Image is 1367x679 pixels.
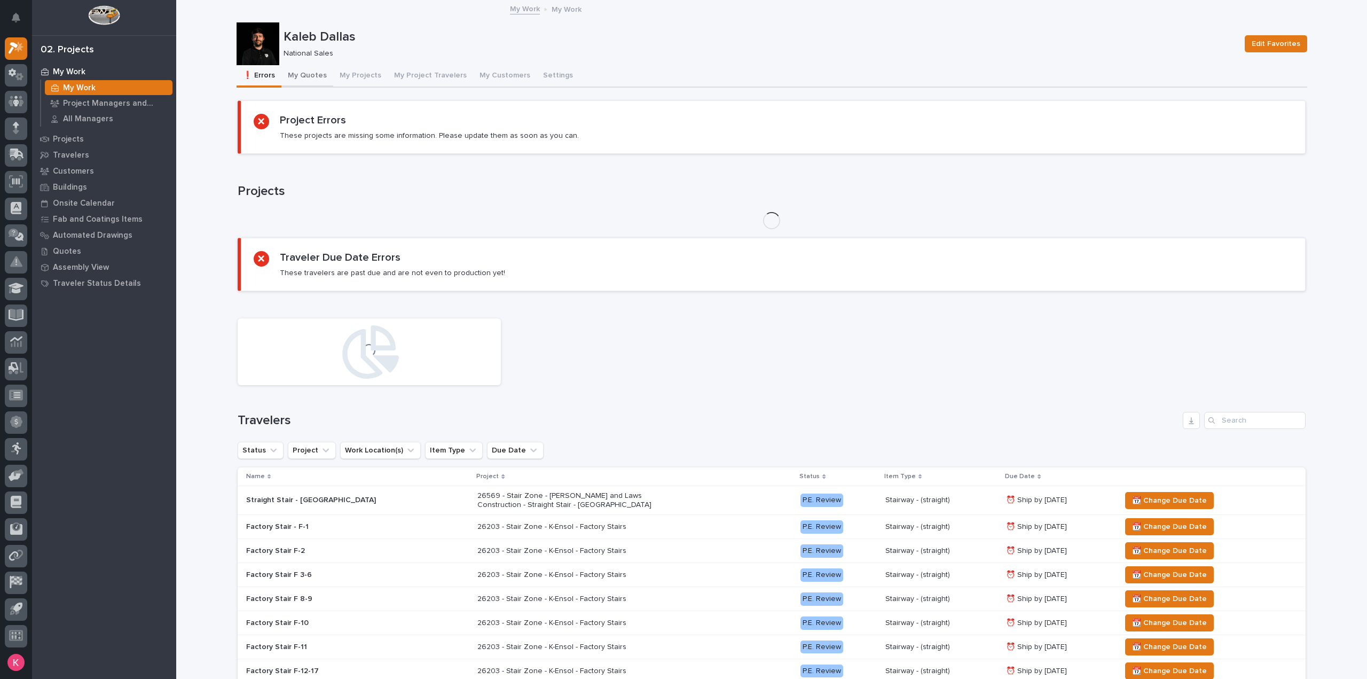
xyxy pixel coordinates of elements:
[1132,665,1207,677] span: 📆 Change Due Date
[425,442,483,459] button: Item Type
[1125,566,1214,583] button: 📆 Change Due Date
[1006,571,1112,580] p: ⏰ Ship by [DATE]
[1006,595,1112,604] p: ⏰ Ship by [DATE]
[885,619,997,628] p: Stairway - (straight)
[53,167,94,176] p: Customers
[1132,616,1207,629] span: 📆 Change Due Date
[53,247,81,256] p: Quotes
[800,665,843,678] div: P.E. Review
[41,96,176,111] a: Project Managers and Engineers
[5,651,27,674] button: users-avatar
[246,595,433,604] p: Factory Stair F 8-9
[473,65,537,88] button: My Customers
[63,83,96,93] p: My Work
[885,643,997,652] p: Stairway - (straight)
[32,211,176,227] a: Fab and Coatings Items
[1006,547,1112,556] p: ⏰ Ship by [DATE]
[238,539,1306,563] tr: Factory Stair F-226203 - Stair Zone - K-Ensol - Factory StairsP.E. ReviewStairway - (straight)⏰ S...
[1006,522,1112,532] p: ⏰ Ship by [DATE]
[246,522,433,532] p: Factory Stair - F-1
[1252,37,1300,50] span: Edit Favorites
[1125,614,1214,631] button: 📆 Change Due Date
[32,147,176,163] a: Travelers
[477,667,664,676] p: 26203 - Stair Zone - K-Ensol - Factory Stairs
[32,64,176,80] a: My Work
[800,520,843,534] div: P.E. Review
[238,635,1306,659] tr: Factory Stair F-1126203 - Stair Zone - K-Ensol - Factory StairsP.E. ReviewStairway - (straight)⏰ ...
[1006,619,1112,628] p: ⏰ Ship by [DATE]
[41,80,176,95] a: My Work
[238,611,1306,635] tr: Factory Stair F-1026203 - Stair Zone - K-Ensol - Factory StairsP.E. ReviewStairway - (straight)⏰ ...
[284,29,1236,45] p: Kaleb Dallas
[1006,496,1112,505] p: ⏰ Ship by [DATE]
[1125,518,1214,535] button: 📆 Change Due Date
[32,195,176,211] a: Onsite Calendar
[32,179,176,195] a: Buildings
[53,183,87,192] p: Buildings
[41,111,176,126] a: All Managers
[246,619,433,628] p: Factory Stair F-10
[800,544,843,558] div: P.E. Review
[885,522,997,532] p: Stairway - (straight)
[280,268,505,278] p: These travelers are past due and are not even to production yet!
[1245,35,1307,52] button: Edit Favorites
[1132,641,1207,653] span: 📆 Change Due Date
[238,486,1306,515] tr: Straight Stair - [GEOGRAPHIC_DATA]26569 - Stair Zone - [PERSON_NAME] and Laws Construction - Stra...
[885,667,997,676] p: Stairway - (straight)
[885,496,997,505] p: Stairway - (straight)
[800,616,843,630] div: P.E. Review
[388,65,473,88] button: My Project Travelers
[53,199,115,208] p: Onsite Calendar
[246,496,433,505] p: Straight Stair - [GEOGRAPHIC_DATA]
[800,494,843,507] div: P.E. Review
[1132,544,1207,557] span: 📆 Change Due Date
[1132,520,1207,533] span: 📆 Change Due Date
[238,184,1306,199] h1: Projects
[799,471,820,482] p: Status
[32,243,176,259] a: Quotes
[800,641,843,654] div: P.E. Review
[1125,542,1214,559] button: 📆 Change Due Date
[477,547,664,556] p: 26203 - Stair Zone - K-Ensol - Factory Stairs
[5,6,27,29] button: Notifications
[246,667,433,676] p: Factory Stair F-12-17
[238,515,1306,539] tr: Factory Stair - F-126203 - Stair Zone - K-Ensol - Factory StairsP.E. ReviewStairway - (straight)⏰...
[885,547,997,556] p: Stairway - (straight)
[477,619,664,628] p: 26203 - Stair Zone - K-Ensol - Factory Stairs
[477,643,664,652] p: 26203 - Stair Zone - K-Ensol - Factory Stairs
[476,471,499,482] p: Project
[53,67,85,77] p: My Work
[53,135,84,144] p: Projects
[884,471,916,482] p: Item Type
[246,471,265,482] p: Name
[237,65,281,88] button: ❗ Errors
[477,571,664,580] p: 26203 - Stair Zone - K-Ensol - Factory Stairs
[1132,592,1207,605] span: 📆 Change Due Date
[280,114,346,127] h2: Project Errors
[288,442,336,459] button: Project
[238,587,1306,611] tr: Factory Stair F 8-926203 - Stair Zone - K-Ensol - Factory StairsP.E. ReviewStairway - (straight)⏰...
[246,571,433,580] p: Factory Stair F 3-6
[63,99,168,108] p: Project Managers and Engineers
[32,227,176,243] a: Automated Drawings
[32,163,176,179] a: Customers
[238,442,284,459] button: Status
[53,215,143,224] p: Fab and Coatings Items
[333,65,388,88] button: My Projects
[284,49,1232,58] p: National Sales
[1204,412,1306,429] input: Search
[1006,643,1112,652] p: ⏰ Ship by [DATE]
[53,263,109,272] p: Assembly View
[32,275,176,291] a: Traveler Status Details
[340,442,421,459] button: Work Location(s)
[885,595,997,604] p: Stairway - (straight)
[238,563,1306,587] tr: Factory Stair F 3-626203 - Stair Zone - K-Ensol - Factory StairsP.E. ReviewStairway - (straight)⏰...
[1006,667,1112,676] p: ⏰ Ship by [DATE]
[63,114,113,124] p: All Managers
[53,279,141,288] p: Traveler Status Details
[238,413,1179,428] h1: Travelers
[1005,471,1035,482] p: Due Date
[32,131,176,147] a: Projects
[552,3,582,14] p: My Work
[41,44,94,56] div: 02. Projects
